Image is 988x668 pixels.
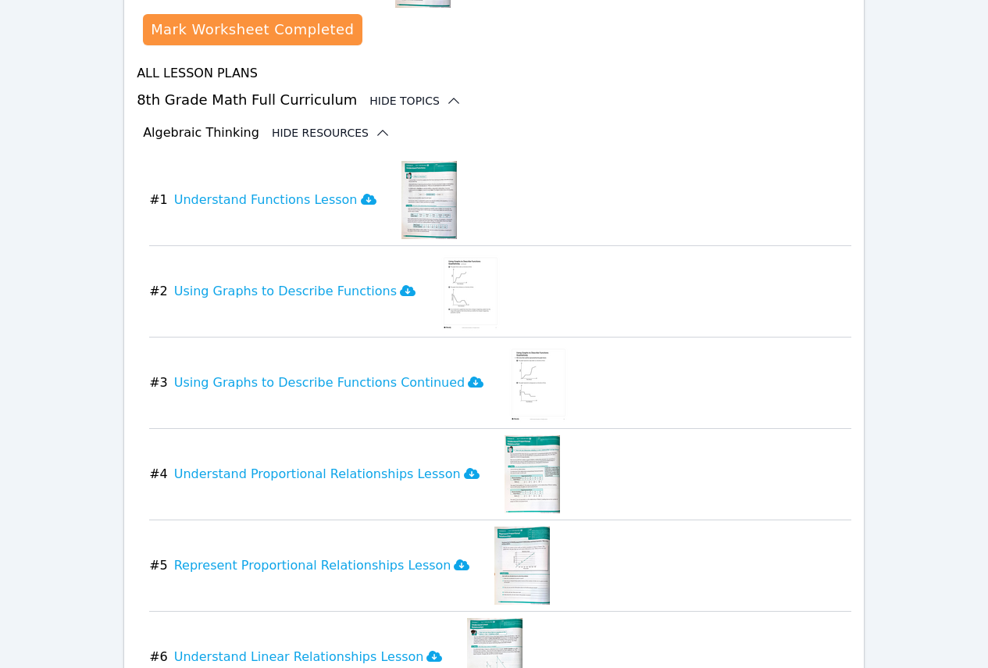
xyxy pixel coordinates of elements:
[505,435,560,513] img: Understand Proportional Relationships Lesson
[149,648,168,666] span: # 6
[272,125,391,141] button: Hide Resources
[149,161,388,239] button: #1Understand Functions Lesson
[494,527,550,605] img: Represent Proportional Relationships Lesson
[440,252,501,330] img: Using Graphs to Describe Functions
[174,556,470,575] h3: Represent Proportional Relationships Lesson
[149,465,168,484] span: # 4
[149,435,491,513] button: #4Understand Proportional Relationships Lesson
[174,191,376,209] h3: Understand Functions Lesson
[174,373,484,392] h3: Using Graphs to Describe Functions Continued
[149,191,168,209] span: # 1
[149,252,428,330] button: #2Using Graphs to Describe Functions
[401,161,457,239] img: Understand Functions Lesson
[149,344,496,422] button: #3Using Graphs to Describe Functions Continued
[137,64,851,83] h4: All Lesson Plans
[508,344,569,422] img: Using Graphs to Describe Functions Continued
[149,527,482,605] button: #5Represent Proportional Relationships Lesson
[369,93,462,109] button: Hide Topics
[174,648,443,666] h3: Understand Linear Relationships Lesson
[143,123,259,142] h3: Algebraic Thinking
[143,14,362,45] button: Mark Worksheet Completed
[151,19,354,41] div: Mark Worksheet Completed
[149,282,168,301] span: # 2
[149,373,168,392] span: # 3
[149,556,168,575] span: # 5
[137,89,851,111] h3: 8th Grade Math Full Curriculum
[174,282,416,301] h3: Using Graphs to Describe Functions
[174,465,480,484] h3: Understand Proportional Relationships Lesson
